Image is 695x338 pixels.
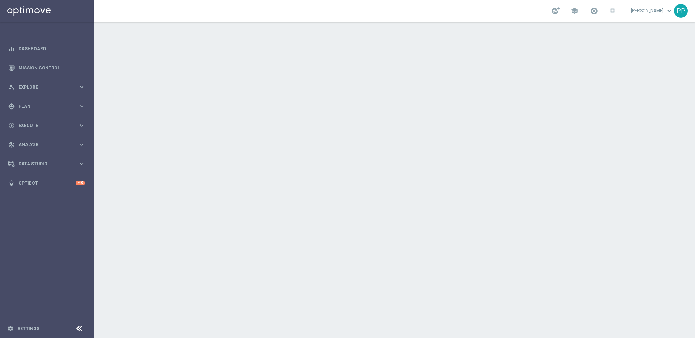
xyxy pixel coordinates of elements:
[8,103,78,110] div: Plan
[8,46,85,52] button: equalizer Dashboard
[8,123,85,128] button: play_circle_outline Execute keyboard_arrow_right
[8,122,78,129] div: Execute
[630,5,674,16] a: [PERSON_NAME]keyboard_arrow_down
[8,142,85,148] button: track_changes Analyze keyboard_arrow_right
[8,103,85,109] button: gps_fixed Plan keyboard_arrow_right
[8,180,15,186] i: lightbulb
[8,141,78,148] div: Analyze
[665,7,673,15] span: keyboard_arrow_down
[18,104,78,109] span: Plan
[78,103,85,110] i: keyboard_arrow_right
[18,162,78,166] span: Data Studio
[18,85,78,89] span: Explore
[76,181,85,185] div: +10
[18,123,78,128] span: Execute
[78,84,85,90] i: keyboard_arrow_right
[8,84,15,90] i: person_search
[8,84,85,90] button: person_search Explore keyboard_arrow_right
[78,160,85,167] i: keyboard_arrow_right
[8,161,85,167] button: Data Studio keyboard_arrow_right
[570,7,578,15] span: school
[18,58,85,77] a: Mission Control
[78,141,85,148] i: keyboard_arrow_right
[8,180,85,186] button: lightbulb Optibot +10
[8,58,85,77] div: Mission Control
[8,173,85,193] div: Optibot
[17,326,39,331] a: Settings
[8,65,85,71] button: Mission Control
[78,122,85,129] i: keyboard_arrow_right
[18,173,76,193] a: Optibot
[7,325,14,332] i: settings
[8,39,85,58] div: Dashboard
[8,141,15,148] i: track_changes
[8,103,15,110] i: gps_fixed
[18,39,85,58] a: Dashboard
[18,143,78,147] span: Analyze
[8,46,15,52] i: equalizer
[8,122,15,129] i: play_circle_outline
[674,4,688,18] div: PP
[8,161,78,167] div: Data Studio
[8,84,78,90] div: Explore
